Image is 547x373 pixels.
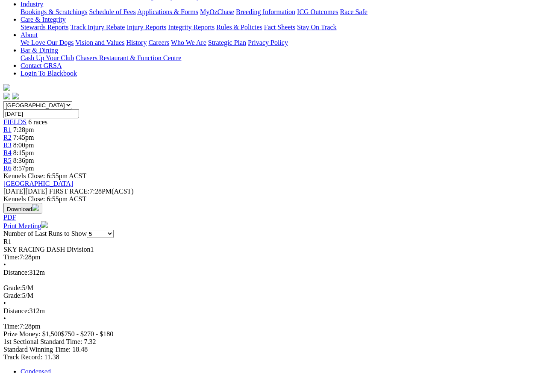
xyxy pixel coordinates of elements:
span: Grade: [3,292,22,299]
span: 7.32 [84,338,96,345]
a: R1 [3,126,12,133]
span: 6 races [28,118,47,126]
span: 8:36pm [13,157,34,164]
a: Strategic Plan [208,39,246,46]
a: Cash Up Your Club [21,54,74,62]
a: Track Injury Rebate [70,23,125,31]
span: R1 [3,238,12,245]
a: Privacy Policy [248,39,288,46]
a: R4 [3,149,12,156]
a: About [21,31,38,38]
a: Bookings & Scratchings [21,8,87,15]
span: 7:45pm [13,134,34,141]
a: MyOzChase [200,8,234,15]
span: • [3,300,6,307]
a: R6 [3,164,12,172]
a: Login To Blackbook [21,70,77,77]
a: R2 [3,134,12,141]
span: Track Record: [3,353,42,361]
div: Number of Last Runs to Show [3,230,544,238]
div: About [21,39,544,47]
a: Applications & Forms [137,8,198,15]
span: Distance: [3,307,29,314]
img: facebook.svg [3,93,10,100]
span: 8:15pm [13,149,34,156]
span: [DATE] [3,188,47,195]
a: We Love Our Dogs [21,39,74,46]
img: twitter.svg [12,93,19,100]
div: Kennels Close: 6:55pm ACST [3,195,544,203]
span: 1st Sectional Standard Time: [3,338,82,345]
span: 8:00pm [13,141,34,149]
span: • [3,315,6,322]
span: FIRST RACE: [49,188,89,195]
a: R5 [3,157,12,164]
span: 7:28PM(ACST) [49,188,134,195]
div: 5/M [3,284,544,292]
div: SKY RACING DASH Division1 [3,246,544,253]
div: Industry [21,8,544,16]
span: Standard Winning Time: [3,346,71,353]
span: Kennels Close: 6:55pm ACST [3,172,86,179]
a: History [126,39,147,46]
a: Race Safe [340,8,367,15]
div: Care & Integrity [21,23,544,31]
div: 7:28pm [3,253,544,261]
a: Bar & Dining [21,47,58,54]
div: 312m [3,269,544,276]
img: logo-grsa-white.png [3,84,10,91]
a: Print Meeting [3,222,48,229]
a: Who We Are [171,39,206,46]
a: Contact GRSA [21,62,62,69]
a: ICG Outcomes [297,8,338,15]
div: 7:28pm [3,323,544,330]
div: Prize Money: $1,500 [3,330,544,338]
div: 312m [3,307,544,315]
a: Integrity Reports [168,23,215,31]
span: [DATE] [3,188,26,195]
img: download.svg [32,204,39,211]
img: printer.svg [41,221,48,228]
a: Stay On Track [297,23,336,31]
span: 11.38 [44,353,59,361]
span: Grade: [3,284,22,291]
div: Bar & Dining [21,54,544,62]
span: 8:57pm [13,164,34,172]
a: Care & Integrity [21,16,66,23]
span: $750 - $270 - $180 [61,330,114,338]
a: Stewards Reports [21,23,68,31]
a: Breeding Information [236,8,295,15]
span: Time: [3,253,20,261]
div: Download [3,214,544,221]
span: 7:28pm [13,126,34,133]
div: 5/M [3,292,544,300]
a: [GEOGRAPHIC_DATA] [3,180,73,187]
a: PDF [3,214,16,221]
button: Download [3,203,42,214]
input: Select date [3,109,79,118]
span: • [3,261,6,268]
a: Industry [21,0,43,8]
a: Fact Sheets [264,23,295,31]
span: 18.48 [72,346,88,353]
a: Careers [148,39,169,46]
a: Chasers Restaurant & Function Centre [76,54,181,62]
a: R3 [3,141,12,149]
a: Schedule of Fees [89,8,135,15]
a: FIELDS [3,118,26,126]
a: Injury Reports [126,23,166,31]
a: Rules & Policies [216,23,262,31]
span: Distance: [3,269,29,276]
a: Vision and Values [75,39,124,46]
span: Time: [3,323,20,330]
